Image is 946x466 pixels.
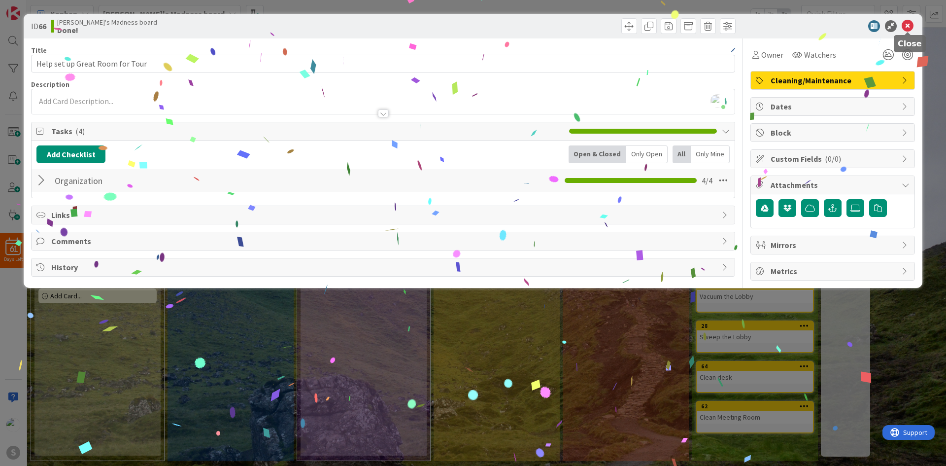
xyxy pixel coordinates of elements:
[51,172,273,189] input: Add Checklist...
[825,154,841,164] span: ( 0/0 )
[38,21,46,31] b: 66
[710,94,724,108] img: CcP7TwqliYA12U06j4Mrgd9GqWyTyb3s.jpg
[804,49,836,61] span: Watchers
[75,126,85,136] span: ( 4 )
[771,153,897,165] span: Custom Fields
[702,175,712,186] span: 4 / 4
[673,145,691,163] div: All
[31,46,47,55] label: Title
[771,239,897,251] span: Mirrors
[898,39,922,48] h5: Close
[21,1,45,13] span: Support
[51,125,564,137] span: Tasks
[51,235,717,247] span: Comments
[771,265,897,277] span: Metrics
[31,80,69,89] span: Description
[691,145,730,163] div: Only Mine
[57,26,157,34] b: Done!
[57,18,157,26] span: [PERSON_NAME]'s Madness board
[761,49,783,61] span: Owner
[36,145,105,163] button: Add Checklist
[569,145,626,163] div: Open & Closed
[51,261,717,273] span: History
[771,179,897,191] span: Attachments
[626,145,668,163] div: Only Open
[31,55,735,72] input: type card name here...
[771,127,897,139] span: Block
[771,74,897,86] span: Cleaning/Maintenance
[51,209,717,221] span: Links
[31,20,46,32] span: ID
[771,101,897,112] span: Dates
